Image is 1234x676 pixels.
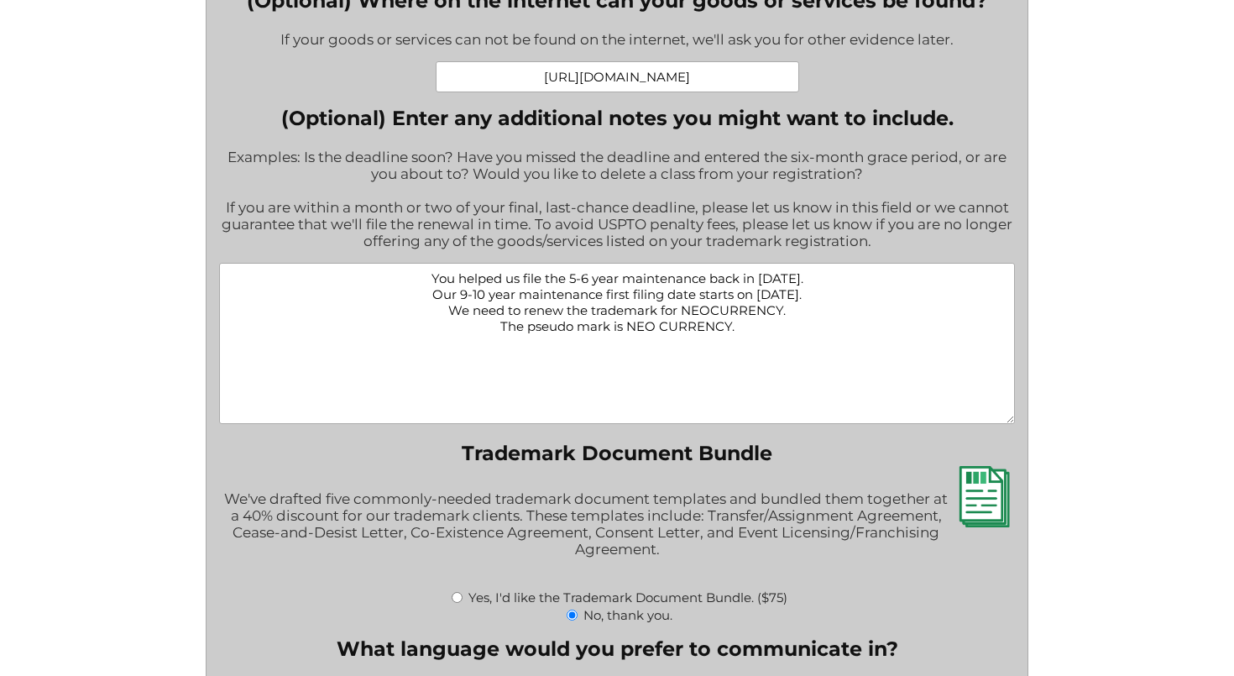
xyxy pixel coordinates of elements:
[953,466,1015,528] img: Trademark Document Bundle
[337,637,898,661] legend: What language would you prefer to communicate in?
[219,106,1014,130] label: (Optional) Enter any additional notes you might want to include.
[583,607,672,623] label: No, thank you.
[462,441,772,465] legend: Trademark Document Bundle
[219,479,1014,588] div: We've drafted five commonly-needed trademark document templates and bundled them together at a 40...
[219,138,1014,263] div: Examples: Is the deadline soon? Have you missed the deadline and entered the six-month grace peri...
[468,590,787,605] label: Yes, I'd like the Trademark Document Bundle. ($75)
[247,20,987,61] div: If your goods or services can not be found on the internet, we'll ask you for other evidence later.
